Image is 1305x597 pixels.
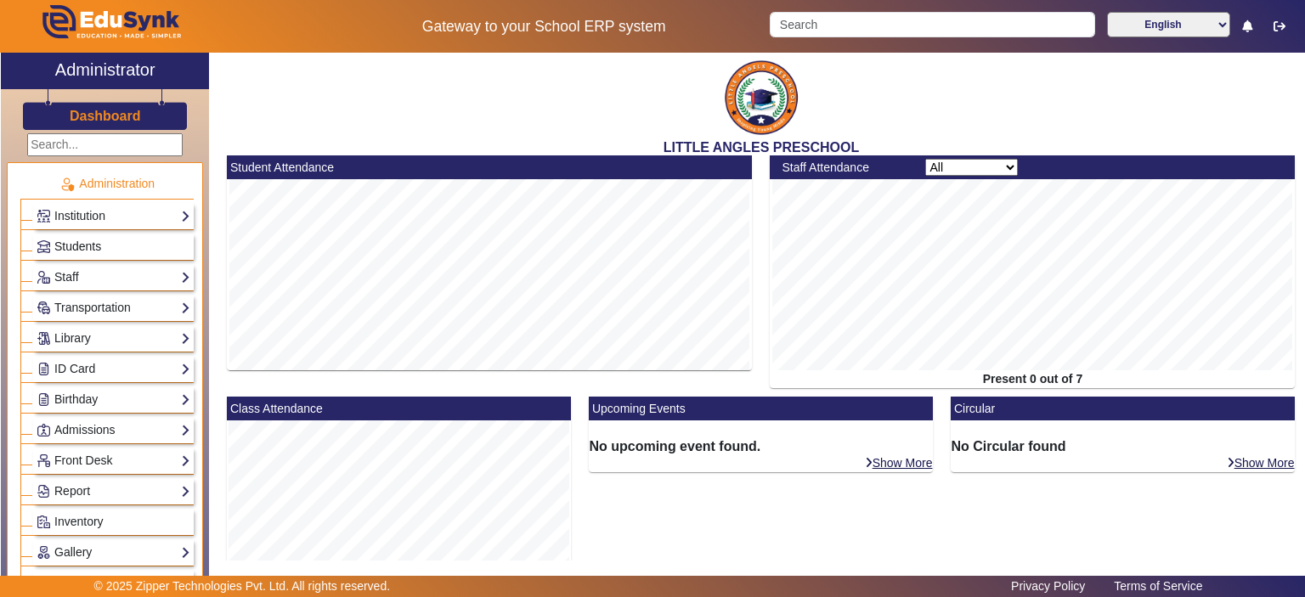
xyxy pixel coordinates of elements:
[55,59,155,80] h2: Administrator
[94,577,391,595] p: © 2025 Zipper Technologies Pvt. Ltd. All rights reserved.
[589,397,933,420] mat-card-header: Upcoming Events
[27,133,183,156] input: Search...
[59,177,75,192] img: Administration.png
[589,438,933,454] h6: No upcoming event found.
[218,139,1304,155] h2: LITTLE ANGLES PRESCHOOL
[37,512,190,532] a: Inventory
[54,239,101,253] span: Students
[773,159,917,177] div: Staff Attendance
[770,370,1295,388] div: Present 0 out of 7
[227,155,752,179] mat-card-header: Student Attendance
[1003,575,1093,597] a: Privacy Policy
[69,107,142,125] a: Dashboard
[54,515,104,528] span: Inventory
[37,237,190,256] a: Students
[20,175,194,193] p: Administration
[719,57,804,139] img: be2635b7-6ae6-4ea0-8b31-9ed2eb8b9e03
[770,12,1094,37] input: Search
[37,515,50,528] img: Inventory.png
[336,18,752,36] h5: Gateway to your School ERP system
[864,455,934,470] a: Show More
[1105,575,1211,597] a: Terms of Service
[1226,455,1296,470] a: Show More
[951,397,1295,420] mat-card-header: Circular
[227,397,571,420] mat-card-header: Class Attendance
[951,438,1295,454] h6: No Circular found
[37,240,50,253] img: Students.png
[1,53,209,89] a: Administrator
[70,108,141,124] h3: Dashboard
